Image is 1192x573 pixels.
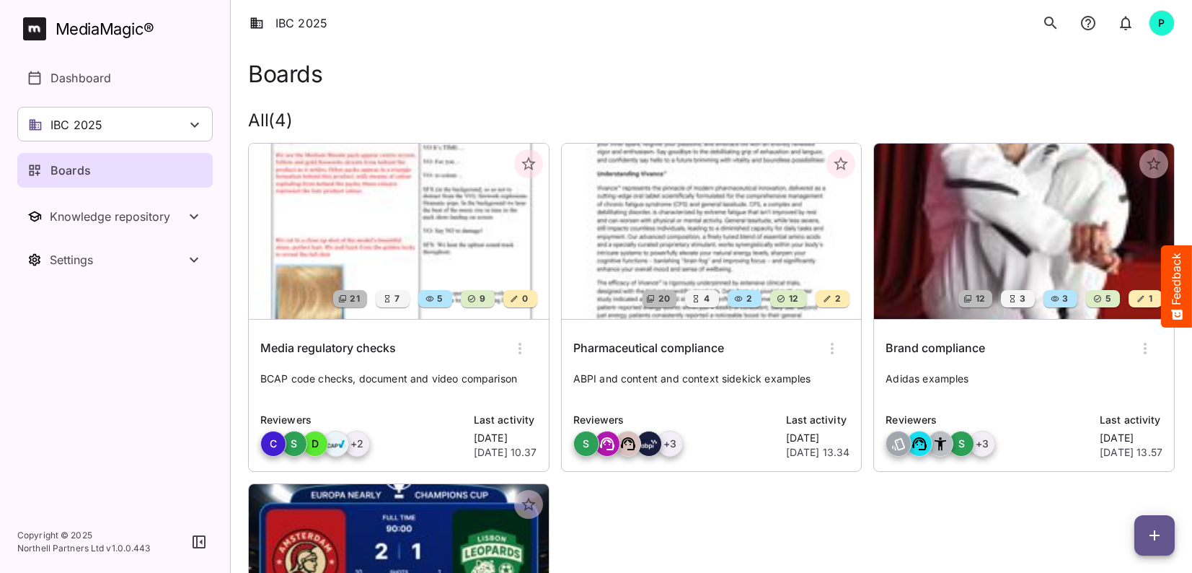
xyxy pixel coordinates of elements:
[521,292,528,306] span: 0
[248,110,1175,131] h2: All ( 4 )
[974,292,986,306] span: 12
[745,292,752,306] span: 2
[573,431,599,457] div: S
[23,17,213,40] a: MediaMagic®
[1018,292,1025,306] span: 3
[1111,9,1140,38] button: notifications
[260,431,286,457] div: C
[50,253,185,267] div: Settings
[436,292,442,306] span: 5
[17,199,213,234] button: Toggle Knowledge repository
[474,412,537,428] p: Last activity
[1100,431,1162,445] p: [DATE]
[1104,292,1111,306] span: 5
[1061,292,1068,306] span: 3
[260,372,537,401] p: BCAP code checks, document and video comparison
[886,339,985,358] h6: Brand compliance
[17,61,213,95] a: Dashboard
[474,445,537,460] p: [DATE] 10.37
[886,412,1091,428] p: Reviewers
[17,242,213,277] button: Toggle Settings
[787,292,799,306] span: 12
[1100,412,1162,428] p: Last activity
[948,431,974,457] div: S
[17,542,151,555] p: Northell Partners Ltd v 1.0.0.443
[1149,10,1175,36] div: P
[1147,292,1152,306] span: 1
[702,292,710,306] span: 4
[886,372,1162,401] p: Adidas examples
[478,292,485,306] span: 9
[249,144,549,319] img: Media regulatory checks
[573,339,724,358] h6: Pharmaceutical compliance
[17,153,213,188] a: Boards
[56,17,154,41] div: MediaMagic ®
[50,69,111,87] p: Dashboard
[969,431,995,457] div: + 3
[17,529,151,542] p: Copyright © 2025
[573,372,850,401] p: ABPI and content and context sidekick examples
[260,412,465,428] p: Reviewers
[834,292,841,306] span: 2
[573,412,777,428] p: Reviewers
[248,61,322,87] h1: Boards
[50,209,185,224] div: Knowledge repository
[1100,445,1162,460] p: [DATE] 13.57
[657,292,671,306] span: 20
[786,412,850,428] p: Last activity
[786,445,850,460] p: [DATE] 13.34
[50,162,91,179] p: Boards
[657,431,683,457] div: + 3
[50,116,102,134] p: IBC 2025
[348,292,360,306] span: 21
[281,431,307,457] div: S
[874,144,1174,319] img: Brand compliance
[302,431,328,457] div: D
[344,431,370,457] div: + 2
[786,431,850,445] p: [DATE]
[260,339,396,358] h6: Media regulatory checks
[562,144,862,319] img: Pharmaceutical compliance
[474,431,537,445] p: [DATE]
[1036,9,1065,38] button: search
[1074,9,1103,38] button: notifications
[393,292,399,306] span: 7
[17,199,213,234] nav: Knowledge repository
[1161,245,1192,328] button: Feedback
[17,242,213,277] nav: Settings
